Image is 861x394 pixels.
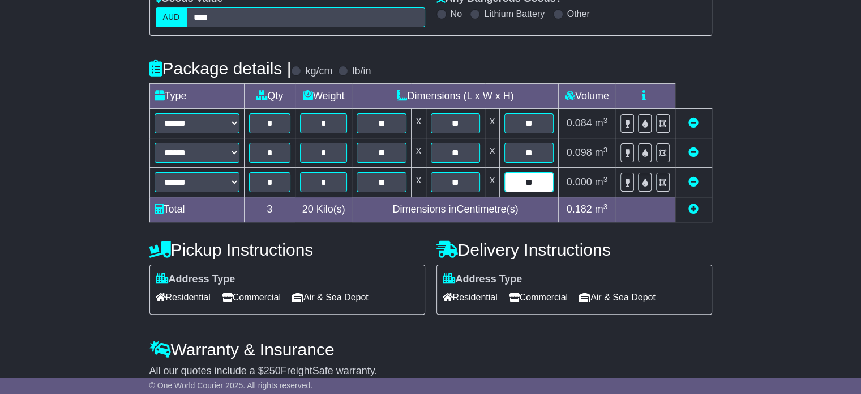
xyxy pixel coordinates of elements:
a: Remove this item [688,176,699,188]
td: x [485,168,500,197]
td: Kilo(s) [295,197,352,222]
a: Remove this item [688,147,699,158]
span: Residential [443,289,498,306]
span: m [595,117,608,129]
a: Add new item [688,204,699,215]
td: Volume [559,84,615,109]
div: All our quotes include a $ FreightSafe warranty. [149,365,712,378]
span: 0.000 [567,176,592,188]
label: No [451,9,462,19]
td: x [485,138,500,168]
td: Weight [295,84,352,109]
span: 0.098 [567,147,592,158]
td: x [485,109,500,138]
td: Dimensions (L x W x H) [352,84,559,109]
label: lb/in [352,65,371,78]
td: x [411,168,426,197]
label: kg/cm [305,65,332,78]
span: m [595,204,608,215]
h4: Warranty & Insurance [149,340,712,359]
span: © One World Courier 2025. All rights reserved. [149,381,313,390]
label: Lithium Battery [484,9,545,19]
td: x [411,138,426,168]
span: 250 [264,365,281,376]
h4: Package details | [149,59,292,78]
sup: 3 [603,116,608,125]
td: Total [149,197,244,222]
sup: 3 [603,146,608,154]
label: Other [567,9,590,19]
td: 3 [244,197,295,222]
span: 0.182 [567,204,592,215]
span: Commercial [222,289,281,306]
span: Residential [156,289,211,306]
h4: Delivery Instructions [436,240,712,259]
span: Commercial [509,289,568,306]
td: x [411,109,426,138]
span: 0.084 [567,117,592,129]
label: Address Type [443,273,522,286]
label: Address Type [156,273,235,286]
td: Type [149,84,244,109]
span: 20 [302,204,314,215]
h4: Pickup Instructions [149,240,425,259]
td: Dimensions in Centimetre(s) [352,197,559,222]
sup: 3 [603,202,608,211]
td: Qty [244,84,295,109]
span: m [595,147,608,158]
label: AUD [156,7,187,27]
span: Air & Sea Depot [579,289,656,306]
span: Air & Sea Depot [292,289,369,306]
sup: 3 [603,175,608,184]
span: m [595,176,608,188]
a: Remove this item [688,117,699,129]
